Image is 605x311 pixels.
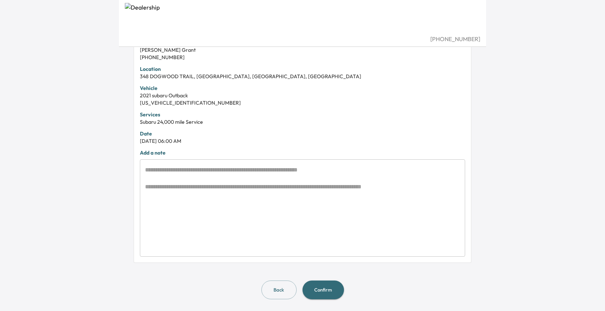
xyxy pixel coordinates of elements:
[140,85,157,91] strong: Vehicle
[140,92,465,99] div: 2021 subaru Outback
[125,3,480,35] img: Dealership
[140,99,465,106] div: [US_VEHICLE_IDENTIFICATION_NUMBER]
[125,35,480,43] div: [PHONE_NUMBER]
[140,111,160,118] strong: Services
[140,130,152,137] strong: Date
[302,281,344,299] button: Confirm
[140,118,465,126] div: Subaru 24,000 mile Service
[261,281,297,299] button: Back
[140,46,465,54] div: [PERSON_NAME] Grant
[140,137,465,145] div: [DATE] 06:00 AM
[140,73,465,80] div: 348 DOGWOOD TRAIL, [GEOGRAPHIC_DATA], [GEOGRAPHIC_DATA], [GEOGRAPHIC_DATA]
[140,54,465,61] div: [PHONE_NUMBER]
[140,149,166,156] strong: Add a note
[140,66,161,72] strong: Location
